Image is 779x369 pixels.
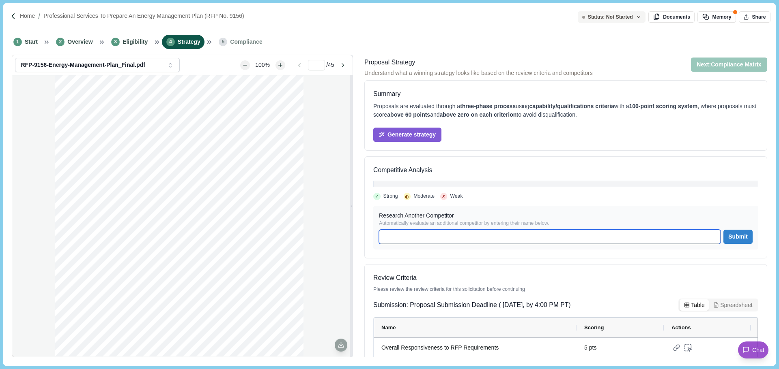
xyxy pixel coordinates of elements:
button: Table [680,299,709,311]
h3: Competitive Analysis [373,165,758,175]
span: 5 [219,38,227,46]
span: Scoring [584,324,604,331]
span: PROPOSAL DUE DATE & TIME: [DATE], BY 4 PM PT [121,287,235,292]
button: Go to next page [336,60,350,70]
div: 100% [251,61,274,69]
div: 5 pts [584,340,657,356]
span: above zero on each criterion [440,111,517,118]
div: Overall Responsiveness to RFP Requirements [381,340,570,356]
div: Research Another Competitor [379,211,753,220]
span: Chat [752,346,764,354]
button: Go to previous page [292,60,306,70]
span: capability/qualifications criteria [529,103,614,109]
span: POLICY & PLANNING DEPARTMENT [145,236,228,241]
div: Moderate [413,193,435,200]
div: RFP-9156-Energy-Management-Plan_Final.pdf [21,62,164,68]
div: Strong [383,193,398,200]
span: 100-point scoring system [629,103,697,109]
button: Submit [723,230,752,244]
span: Compliance [230,38,262,46]
span: 4 [166,38,175,46]
div: Proposal Strategy [364,58,593,68]
button: Chat [738,341,768,358]
span: FOR [182,191,191,196]
span: Submission: Proposal Submission Deadline ( [DATE], by 4:00 PM PT) [373,300,570,310]
img: Forward slash icon [10,13,17,20]
div: Automatically evaluate an additional competitor by entering their name below. [379,220,753,227]
span: above 60 points [387,111,430,118]
span: Please review the review criteria for this solicitation before continuing [373,286,758,293]
div: Summary [373,89,400,99]
div: Weak [450,193,463,200]
div: Proposals are evaluated through a using with a , where proposals must score and to avoid disquali... [373,102,758,119]
div: grid [55,75,310,356]
p: ◐ [405,194,409,199]
p: ✓ [375,194,379,199]
span: Understand what a winning strategy looks like based on the review criteria and competitors [364,69,593,77]
a: Home [20,12,35,20]
span: REQUEST FOR PROPOSALS (RFP) [149,178,224,183]
img: Forward slash icon [35,13,43,20]
button: RFP-9156-Energy-Management-Plan_Final.pdf [15,58,179,72]
span: Strategy [178,38,200,46]
a: Professional Services to Prepare an Energy Management Plan (RFP No. 9156) [43,12,244,20]
button: Next:Compliance Matrix [691,58,767,72]
span: Actions [671,324,691,331]
span: RFP No. 9156 [173,255,201,260]
span: three-phase process [460,103,516,109]
button: Zoom out [240,60,250,70]
span: RFP ISSUE DATE: [DATE] [148,275,204,279]
span: Start [25,38,38,46]
span: / 45 [326,61,334,69]
button: Spreadsheet [709,299,757,311]
span: Name [381,324,396,331]
span: [GEOGRAPHIC_DATA] AREA [GEOGRAPHIC_DATA] [142,229,257,234]
button: Zoom in [275,60,285,70]
button: Generate strategy [373,128,441,142]
span: Overview [67,38,93,46]
span: 2 [56,38,65,46]
span: Eligibility [123,38,148,46]
span: 3 [111,38,120,46]
span: Review Criteria [373,273,758,283]
p: ✗ [442,194,445,199]
span: 1 [13,38,22,46]
span: ENERGY MANAGEMENT PLAN [152,210,222,215]
span: PROFESSIONAL SERVICES TO PREPARE AN [138,204,235,209]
